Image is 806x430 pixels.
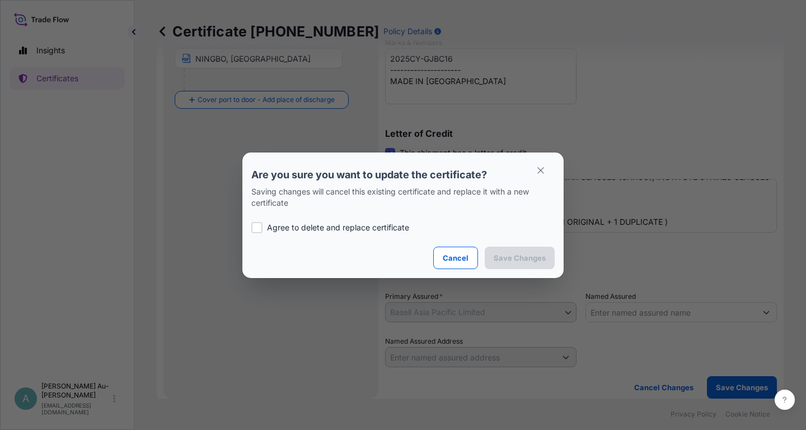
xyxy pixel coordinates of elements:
[251,186,555,209] p: Saving changes will cancel this existing certificate and replace it with a new certificate
[443,252,468,263] p: Cancel
[485,247,555,269] button: Save Changes
[267,222,409,233] p: Agree to delete and replace certificate
[251,168,555,182] p: Are you sure you want to update the certificate?
[433,247,478,269] button: Cancel
[494,252,546,263] p: Save Changes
